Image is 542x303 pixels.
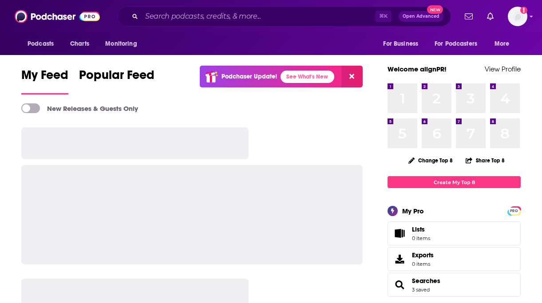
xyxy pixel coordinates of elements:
[142,9,375,24] input: Search podcasts, credits, & more...
[391,227,408,240] span: Lists
[399,11,443,22] button: Open AdvancedNew
[509,208,519,214] span: PRO
[70,38,89,50] span: Charts
[508,7,527,26] button: Show profile menu
[412,235,430,241] span: 0 items
[383,38,418,50] span: For Business
[461,9,476,24] a: Show notifications dropdown
[64,35,95,52] a: Charts
[388,176,521,188] a: Create My Top 8
[79,67,154,94] a: Popular Feed
[508,7,527,26] span: Logged in as alignPR
[520,7,527,14] svg: Add a profile image
[377,35,429,52] button: open menu
[117,6,451,27] div: Search podcasts, credits, & more...
[485,65,521,73] a: View Profile
[412,225,425,233] span: Lists
[388,221,521,245] a: Lists
[402,207,424,215] div: My Pro
[508,7,527,26] img: User Profile
[99,35,148,52] button: open menu
[388,65,447,73] a: Welcome alignPR!
[412,251,434,259] span: Exports
[412,225,430,233] span: Lists
[412,261,434,267] span: 0 items
[222,73,277,80] p: Podchaser Update!
[21,67,68,88] span: My Feed
[427,5,443,14] span: New
[412,277,440,285] a: Searches
[465,152,505,169] button: Share Top 8
[21,35,65,52] button: open menu
[483,9,497,24] a: Show notifications dropdown
[391,253,408,265] span: Exports
[412,287,430,293] a: 3 saved
[15,8,100,25] img: Podchaser - Follow, Share and Rate Podcasts
[509,207,519,214] a: PRO
[495,38,510,50] span: More
[488,35,521,52] button: open menu
[429,35,490,52] button: open menu
[79,67,154,88] span: Popular Feed
[105,38,137,50] span: Monitoring
[375,11,392,22] span: ⌘ K
[21,67,68,94] a: My Feed
[403,14,439,19] span: Open Advanced
[388,273,521,297] span: Searches
[435,38,477,50] span: For Podcasters
[403,155,458,166] button: Change Top 8
[388,247,521,271] a: Exports
[21,103,138,113] a: New Releases & Guests Only
[281,71,334,83] a: See What's New
[28,38,54,50] span: Podcasts
[391,279,408,291] a: Searches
